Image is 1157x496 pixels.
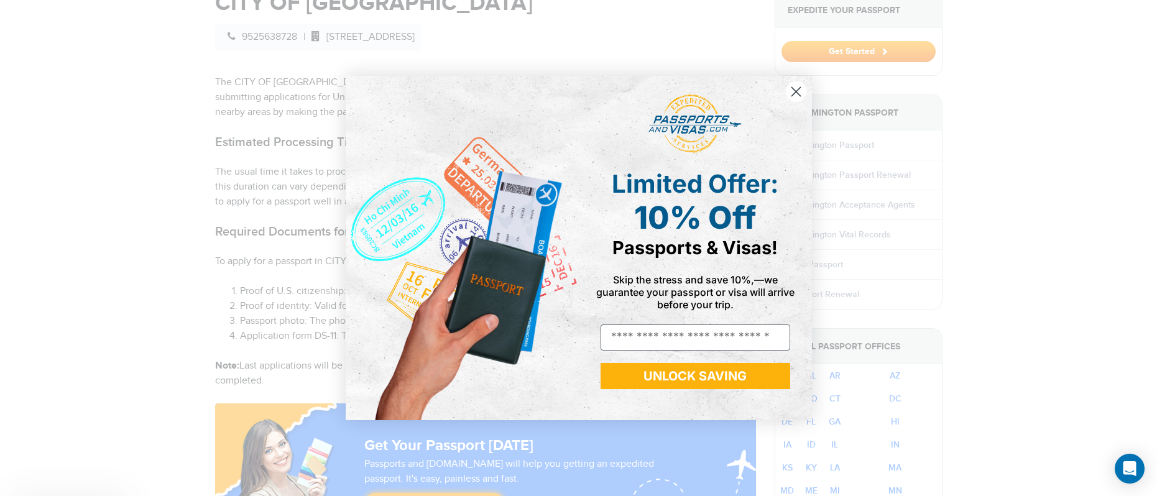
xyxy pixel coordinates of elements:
img: passports and visas [648,94,742,153]
button: UNLOCK SAVING [601,363,790,389]
button: Close dialog [785,81,807,103]
span: Limited Offer: [612,168,778,199]
span: 10% Off [634,199,756,236]
div: Open Intercom Messenger [1115,454,1145,484]
span: Skip the stress and save 10%,—we guarantee your passport or visa will arrive before your trip. [596,273,795,311]
img: de9cda0d-0715-46ca-9a25-073762a91ba7.png [346,76,579,420]
span: Passports & Visas! [612,237,778,259]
